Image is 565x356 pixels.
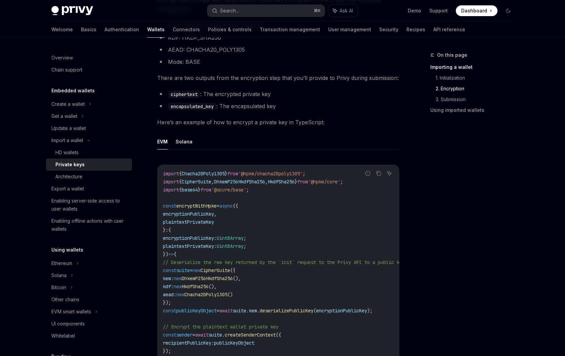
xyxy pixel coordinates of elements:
[217,243,244,249] span: Uint8Array
[46,146,132,159] a: HD wallets
[157,57,399,66] li: Mode: BASE
[51,6,93,15] img: dark logo
[166,227,168,233] span: :
[147,21,165,38] a: Wallets
[46,183,132,195] a: Export a wallet
[51,332,75,340] div: Whitelabel
[55,161,85,169] div: Private keys
[217,308,219,314] span: =
[182,187,198,193] span: base64
[168,227,171,233] span: {
[163,332,176,338] span: const
[51,87,95,95] h5: Embedded wallets
[163,324,278,330] span: // Encrypt the plaintext wallet private key
[51,21,73,38] a: Welcome
[51,124,86,132] div: Update a wallet
[168,103,216,110] code: encapsulated_key
[233,203,238,209] span: ({
[201,267,230,273] span: CipherSuite
[195,332,209,338] span: await
[246,308,249,314] span: .
[55,173,82,181] div: Architecture
[214,235,217,241] span: :
[157,33,399,42] li: KDF: HKDF_SHA256
[227,292,233,298] span: ()
[163,219,214,225] span: plaintextPrivateKey
[163,243,214,249] span: plaintextPrivateKey
[176,267,190,273] span: suite
[246,187,249,193] span: ;
[51,246,83,254] h5: Using wallets
[157,73,399,83] span: There are two outputs from the encryption step that you’ll provide to Privy during submission:
[363,169,372,178] button: Report incorrect code
[51,136,83,144] div: Import a wallet
[81,21,96,38] a: Basics
[385,169,394,178] button: Ask AI
[176,134,192,149] button: Solana
[104,21,139,38] a: Authentication
[328,21,371,38] a: User management
[260,308,313,314] span: deserializePublicKey
[163,259,424,265] span: // Deserialize the raw key returned by the `init` request to the Privy API to a public key object
[207,5,325,17] button: Search...⌘K
[163,251,168,257] span: })
[46,294,132,306] a: Other chains
[211,187,246,193] span: '@scure/base'
[51,197,128,213] div: Enabling server-side access to user wallets
[201,187,211,193] span: from
[157,45,399,54] li: AEAD: CHACHA20_POLY1305
[46,318,132,330] a: UI components
[46,195,132,215] a: Enabling server-side access to user wallets
[214,179,265,185] span: DhkemP256HkdfSha256
[157,118,399,127] span: Here’s an example of how to encrypt a private key in TypeScript:
[51,271,67,279] div: Solana
[297,179,308,185] span: from
[340,7,353,14] span: Ask AI
[46,330,132,342] a: Whitelabel
[51,320,85,328] div: UI components
[157,89,399,99] li: : The encrypted private key
[265,179,268,185] span: ,
[176,292,184,298] span: new
[222,332,225,338] span: .
[51,296,79,304] div: Other chains
[209,332,222,338] span: suite
[268,179,295,185] span: HkdfSha256
[174,283,182,290] span: new
[217,235,244,241] span: Uint8Array
[456,5,497,16] a: Dashboard
[163,187,179,193] span: import
[163,340,214,346] span: recipientPublicKey:
[225,332,276,338] span: createSenderContext
[303,171,305,177] span: ;
[219,203,233,209] span: async
[163,308,176,314] span: const
[406,21,425,38] a: Recipes
[214,211,217,217] span: ,
[51,112,77,120] div: Get a wallet
[168,251,174,257] span: =>
[276,332,281,338] span: ({
[314,8,321,13] span: ⌘ K
[429,7,448,14] a: Support
[46,64,132,76] a: Chain support
[230,267,235,273] span: ({
[192,267,201,273] span: new
[244,243,246,249] span: ;
[174,251,176,257] span: {
[436,83,519,94] a: 2. Encryption
[51,54,73,62] div: Overview
[51,217,128,233] div: Enabling offline actions with user wallets
[433,21,465,38] a: API reference
[328,5,358,17] button: Ask AI
[163,275,174,281] span: kem:
[157,101,399,111] li: : The encapsulated key
[176,203,217,209] span: encryptWithHpke
[219,308,233,314] span: await
[408,7,421,14] a: Demo
[503,5,514,16] button: Toggle dark mode
[46,52,132,64] a: Overview
[51,283,66,292] div: Bitcoin
[163,179,179,185] span: import
[209,283,217,290] span: (),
